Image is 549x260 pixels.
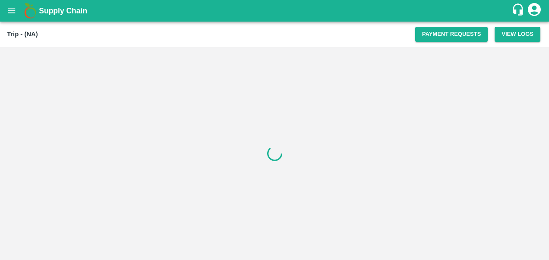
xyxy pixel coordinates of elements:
[2,1,22,21] button: open drawer
[39,5,511,17] a: Supply Chain
[22,2,39,19] img: logo
[415,27,488,42] button: Payment Requests
[527,2,542,20] div: account of current user
[39,6,87,15] b: Supply Chain
[495,27,540,42] button: View Logs
[7,31,38,38] b: Trip - (NA)
[511,3,527,19] div: customer-support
